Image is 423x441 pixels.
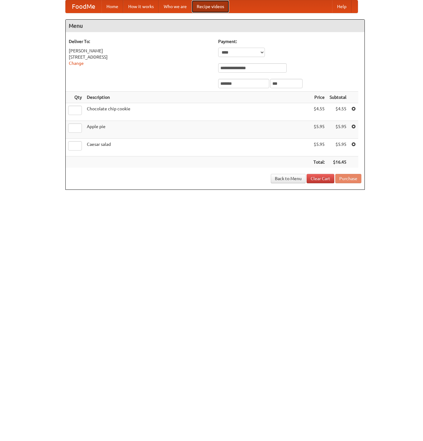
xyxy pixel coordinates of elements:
td: Caesar salad [84,139,311,156]
h5: Payment: [218,38,361,45]
th: Price [311,92,327,103]
th: $16.45 [327,156,349,168]
button: Purchase [335,174,361,183]
td: Apple pie [84,121,311,139]
h5: Deliver To: [69,38,212,45]
th: Description [84,92,311,103]
a: Change [69,61,84,66]
td: $5.95 [327,121,349,139]
td: Chocolate chip cookie [84,103,311,121]
th: Total: [311,156,327,168]
a: FoodMe [66,0,101,13]
td: $5.95 [311,139,327,156]
td: $5.95 [327,139,349,156]
h4: Menu [66,20,364,32]
td: $4.55 [311,103,327,121]
div: [PERSON_NAME] [69,48,212,54]
a: Clear Cart [307,174,334,183]
td: $5.95 [311,121,327,139]
a: Recipe videos [192,0,229,13]
th: Subtotal [327,92,349,103]
a: Who we are [159,0,192,13]
a: How it works [123,0,159,13]
th: Qty [66,92,84,103]
a: Back to Menu [271,174,306,183]
a: Help [332,0,351,13]
td: $4.55 [327,103,349,121]
a: Home [101,0,123,13]
div: [STREET_ADDRESS] [69,54,212,60]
